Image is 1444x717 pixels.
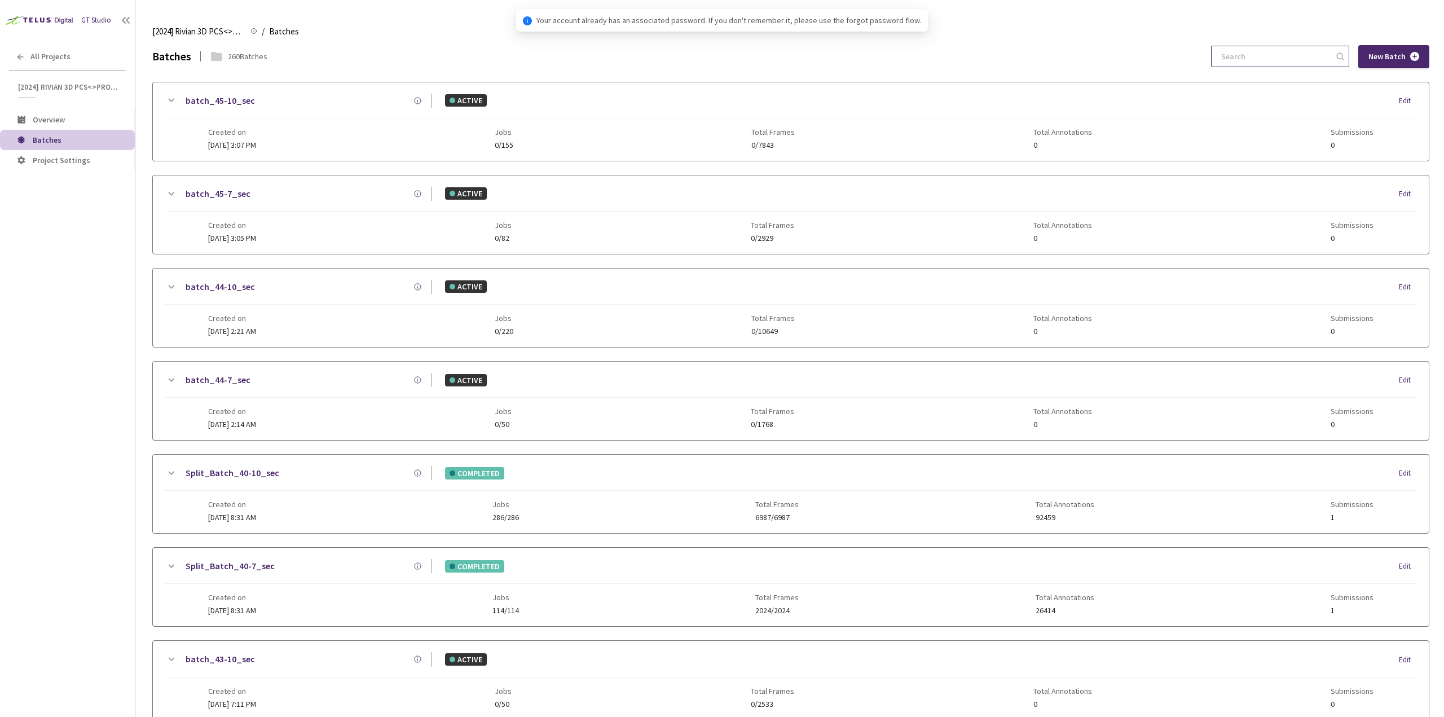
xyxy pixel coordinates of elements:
[186,466,279,480] a: Split_Batch_40-10_sec
[208,500,256,509] span: Created on
[523,16,532,25] span: info-circle
[1399,654,1417,666] div: Edit
[755,593,799,602] span: Total Frames
[445,94,487,107] div: ACTIVE
[1331,407,1373,416] span: Submissions
[1033,234,1092,243] span: 0
[33,155,90,165] span: Project Settings
[1399,95,1417,107] div: Edit
[153,269,1429,347] div: batch_44-10_secACTIVEEditCreated on[DATE] 2:21 AMJobs0/220Total Frames0/10649Total Annotations0Su...
[755,513,799,522] span: 6987/6987
[751,234,794,243] span: 0/2929
[492,513,519,522] span: 286/286
[495,127,513,137] span: Jobs
[1331,513,1373,522] span: 1
[1331,420,1373,429] span: 0
[208,314,256,323] span: Created on
[495,314,513,323] span: Jobs
[208,233,256,243] span: [DATE] 3:05 PM
[751,314,795,323] span: Total Frames
[153,455,1429,533] div: Split_Batch_40-10_secCOMPLETEDEditCreated on[DATE] 8:31 AMJobs286/286Total Frames6987/6987Total A...
[445,374,487,386] div: ACTIVE
[186,652,255,666] a: batch_43-10_sec
[208,221,256,230] span: Created on
[492,500,519,509] span: Jobs
[152,25,244,38] span: [2024] Rivian 3D PCS<>Production
[186,559,275,573] a: Split_Batch_40-7_sec
[1331,234,1373,243] span: 0
[495,420,512,429] span: 0/50
[1033,127,1092,137] span: Total Annotations
[228,50,267,63] div: 260 Batches
[1331,141,1373,149] span: 0
[751,141,795,149] span: 0/7843
[1033,687,1092,696] span: Total Annotations
[153,175,1429,254] div: batch_45-7_secACTIVEEditCreated on[DATE] 3:05 PMJobs0/82Total Frames0/2929Total Annotations0Submi...
[495,407,512,416] span: Jobs
[1033,141,1092,149] span: 0
[1331,314,1373,323] span: Submissions
[755,606,799,615] span: 2024/2024
[1331,127,1373,137] span: Submissions
[1331,687,1373,696] span: Submissions
[208,605,256,615] span: [DATE] 8:31 AM
[445,280,487,293] div: ACTIVE
[1033,407,1092,416] span: Total Annotations
[751,407,794,416] span: Total Frames
[33,135,61,145] span: Batches
[208,127,256,137] span: Created on
[445,187,487,200] div: ACTIVE
[1399,375,1417,386] div: Edit
[1036,513,1094,522] span: 92459
[1368,52,1406,61] span: New Batch
[755,500,799,509] span: Total Frames
[208,593,256,602] span: Created on
[445,560,504,573] div: COMPLETED
[1033,221,1092,230] span: Total Annotations
[1399,561,1417,572] div: Edit
[153,82,1429,161] div: batch_45-10_secACTIVEEditCreated on[DATE] 3:07 PMJobs0/155Total Frames0/7843Total Annotations0Sub...
[208,687,256,696] span: Created on
[1331,221,1373,230] span: Submissions
[1033,700,1092,709] span: 0
[269,25,299,38] span: Batches
[1033,327,1092,336] span: 0
[492,606,519,615] span: 114/114
[81,15,111,26] div: GT Studio
[186,187,250,201] a: batch_45-7_sec
[1214,46,1335,67] input: Search
[495,687,512,696] span: Jobs
[495,700,512,709] span: 0/50
[18,82,119,92] span: [2024] Rivian 3D PCS<>Production
[1331,500,1373,509] span: Submissions
[1036,593,1094,602] span: Total Annotations
[186,94,255,108] a: batch_45-10_sec
[1036,606,1094,615] span: 26414
[495,221,512,230] span: Jobs
[751,127,795,137] span: Total Frames
[445,653,487,666] div: ACTIVE
[208,140,256,150] span: [DATE] 3:07 PM
[153,548,1429,626] div: Split_Batch_40-7_secCOMPLETEDEditCreated on[DATE] 8:31 AMJobs114/114Total Frames2024/2024Total An...
[186,373,250,387] a: batch_44-7_sec
[152,47,191,65] div: Batches
[1033,314,1092,323] span: Total Annotations
[208,699,256,709] span: [DATE] 7:11 PM
[208,419,256,429] span: [DATE] 2:14 AM
[495,327,513,336] span: 0/220
[536,14,921,27] span: Your account already has an associated password. If you don't remember it, please use the forgot ...
[492,593,519,602] span: Jobs
[751,327,795,336] span: 0/10649
[1331,606,1373,615] span: 1
[751,420,794,429] span: 0/1768
[1399,188,1417,200] div: Edit
[1033,420,1092,429] span: 0
[1036,500,1094,509] span: Total Annotations
[208,326,256,336] span: [DATE] 2:21 AM
[1399,468,1417,479] div: Edit
[208,407,256,416] span: Created on
[1331,700,1373,709] span: 0
[751,221,794,230] span: Total Frames
[445,467,504,480] div: COMPLETED
[751,700,794,709] span: 0/2533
